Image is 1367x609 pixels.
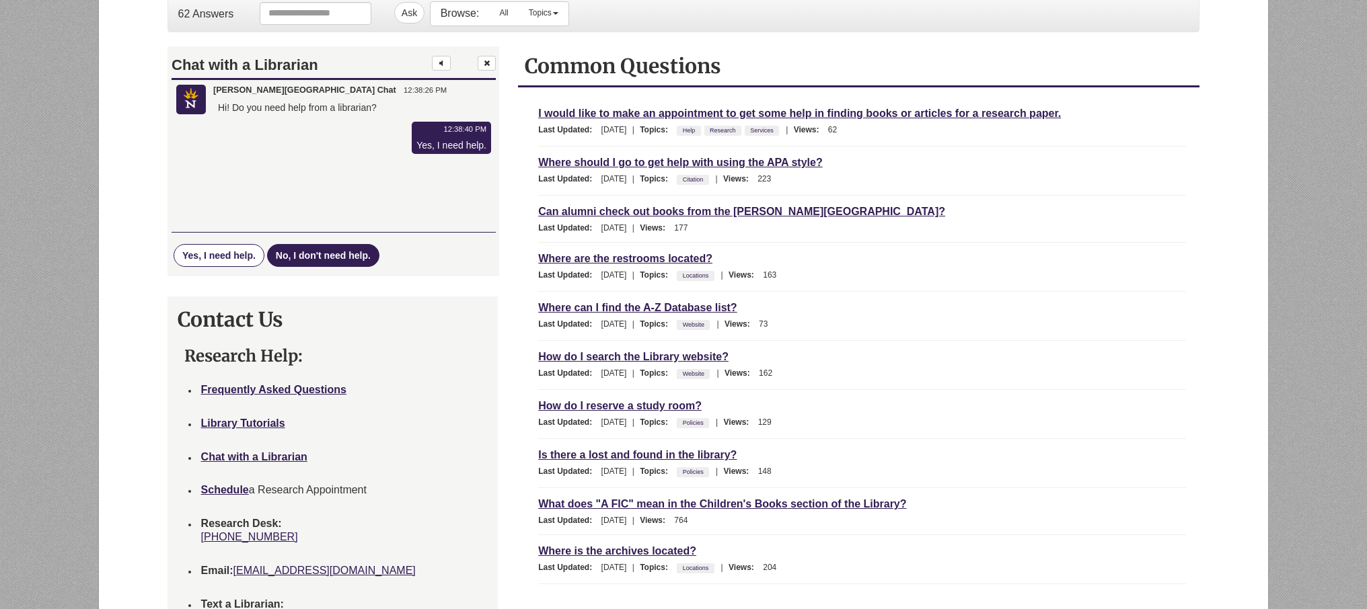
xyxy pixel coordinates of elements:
span: 764 [674,516,688,525]
span: 162 [759,368,772,378]
a: Library Tutorials [201,417,285,429]
strong: Research Desk: [201,518,282,529]
ul: Topics: [677,174,712,184]
div: Yes, I need help. [248,91,318,105]
span: | [629,270,638,280]
a: Chat with a Librarian [201,451,307,462]
a: Locations [681,268,711,283]
span: | [713,319,722,329]
span: Views: [794,125,826,134]
button: No, I don't need help. [99,197,211,220]
a: Topics [519,2,568,24]
a: Website [681,366,706,381]
a: Website [681,317,706,332]
span: | [712,466,721,476]
span: Last Updated: [538,174,599,184]
span: Views: [725,368,757,378]
a: All [489,2,518,24]
span: [DATE] [601,368,627,378]
span: Views: [724,466,756,476]
strong: Research Help: [184,346,303,366]
span: Last Updated: [538,270,599,280]
a: How do I search the Library website? [538,349,729,364]
span: | [629,516,638,525]
span: | [629,125,638,134]
a: What does "A FIC" mean in the Children's Books section of the Library? [538,496,906,512]
span: 204 [763,563,776,572]
a: Policies [681,415,706,430]
span: | [629,174,638,184]
span: [DATE] [601,270,627,280]
span: | [629,466,638,476]
span: Last Updated: [538,368,599,378]
ul: Topics: [677,466,712,476]
a: Locations [681,561,711,575]
span: | [629,417,638,427]
span: Views: [724,417,756,427]
span: Views: [640,516,672,525]
button: Ask [394,2,424,24]
span: 129 [758,417,772,427]
span: | [629,319,638,329]
span: | [629,563,638,572]
a: [PHONE_NUMBER] [201,531,298,542]
span: [DATE] [601,125,627,134]
a: Policies [681,464,706,479]
a: Where can I find the A-Z Database list? [538,300,737,315]
strong: Email: [201,565,233,576]
span: 163 [763,270,776,280]
span: Views: [729,270,761,280]
span: Views: [640,223,672,233]
span: [DATE] [601,466,627,476]
span: Topics: [640,125,675,134]
a: Can alumni check out books from the [PERSON_NAME][GEOGRAPHIC_DATA]? [538,204,945,219]
span: [DATE] [601,417,627,427]
a: Frequently Asked Questions [201,384,346,395]
span: 177 [674,223,688,233]
span: [DATE] [601,174,627,184]
span: a Research Appointment [201,484,367,495]
a: Schedule [201,484,249,495]
a: Citation [681,172,706,187]
iframe: Chat Widget [168,47,499,276]
div: Chat Widget [168,46,498,276]
span: | [718,563,727,572]
h2: Contact Us [178,307,488,332]
span: | [629,368,638,378]
span: 148 [758,466,772,476]
a: Research [708,123,738,138]
time: 12:38:40 PM [248,77,318,87]
ul: Topics: [677,368,713,378]
span: Views: [729,563,761,572]
ul: Topics: [677,319,713,329]
a: How do I reserve a study room? [538,398,702,413]
span: | [629,223,638,233]
h2: Common Questions [525,53,1193,79]
span: Topics: [640,319,675,329]
a: I would like to make an appointment to get some help in finding books or articles for a research ... [538,106,1061,121]
span: | [718,270,727,280]
a: Where are the restrooms located? [538,251,712,266]
a: [EMAIL_ADDRESS][DOMAIN_NAME] [233,565,416,576]
span: Last Updated: [538,563,599,572]
a: Services [748,123,776,138]
span: Last Updated: [538,466,599,476]
span: 223 [758,174,771,184]
span: | [712,174,721,184]
span: | [782,125,791,134]
p: Browse: [441,6,480,21]
span: | [712,417,721,427]
p: 62 Answers [178,7,234,22]
span: Topics: [640,368,675,378]
span: [DATE] [601,563,627,572]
